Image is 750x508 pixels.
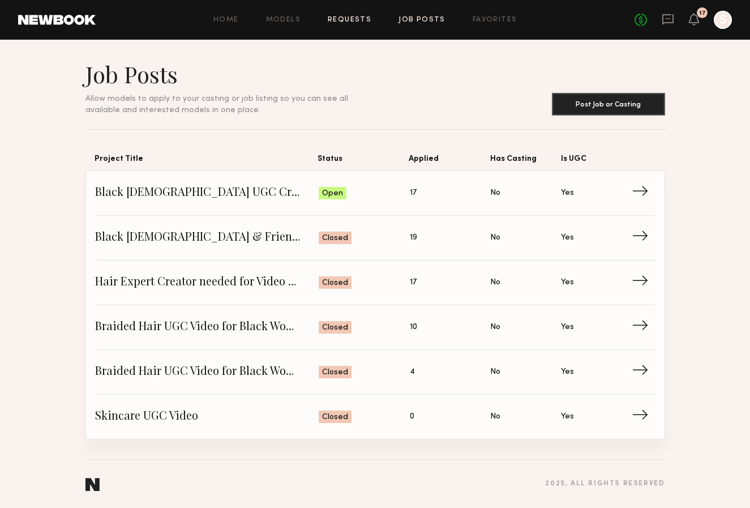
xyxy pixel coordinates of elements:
[95,216,655,261] a: Black [DEMOGRAPHIC_DATA] & Friend for UGC Lifestyle VideoClosed19NoYes→
[410,321,417,334] span: 10
[95,152,318,170] span: Project Title
[95,364,319,381] span: Braided Hair UGC Video for Black Women
[632,364,655,381] span: →
[410,366,415,378] span: 4
[95,185,319,202] span: Black [DEMOGRAPHIC_DATA] UGC Creator - Hair Extensions Expert
[322,233,348,244] span: Closed
[398,16,445,24] a: Job Posts
[490,152,562,170] span: Has Casting
[490,366,500,378] span: No
[95,319,319,336] span: Braided Hair UGC Video for Black Women
[322,367,348,378] span: Closed
[95,395,655,439] a: Skincare UGC VideoClosed0NoYes→
[632,408,655,425] span: →
[85,95,348,114] span: Allow models to apply to your casting or job listing so you can see all available and interested ...
[85,60,375,88] h1: Job Posts
[561,187,574,199] span: Yes
[490,187,500,199] span: No
[410,187,417,199] span: 17
[322,278,348,289] span: Closed
[409,152,490,170] span: Applied
[95,274,319,291] span: Hair Expert Creator needed for Video Shoot
[632,274,655,291] span: →
[552,93,665,116] button: Post Job or Casting
[328,16,371,24] a: Requests
[95,229,319,246] span: Black [DEMOGRAPHIC_DATA] & Friend for UGC Lifestyle Video
[322,188,343,199] span: Open
[632,319,655,336] span: →
[95,261,655,305] a: Hair Expert Creator needed for Video ShootClosed17NoYes→
[561,232,574,244] span: Yes
[699,10,706,16] div: 17
[213,16,239,24] a: Home
[95,408,319,425] span: Skincare UGC Video
[714,11,732,29] a: S
[490,321,500,334] span: No
[561,152,632,170] span: Is UGC
[490,411,500,423] span: No
[322,322,348,334] span: Closed
[561,321,574,334] span: Yes
[318,152,409,170] span: Status
[561,366,574,378] span: Yes
[632,229,655,246] span: →
[473,16,517,24] a: Favorites
[561,276,574,289] span: Yes
[545,480,665,488] div: 2025 , all rights reserved
[410,411,414,423] span: 0
[490,232,500,244] span: No
[490,276,500,289] span: No
[632,185,655,202] span: →
[410,276,417,289] span: 17
[266,16,301,24] a: Models
[95,171,655,216] a: Black [DEMOGRAPHIC_DATA] UGC Creator - Hair Extensions ExpertOpen17NoYes→
[410,232,417,244] span: 19
[95,350,655,395] a: Braided Hair UGC Video for Black WomenClosed4NoYes→
[561,411,574,423] span: Yes
[322,412,348,423] span: Closed
[95,305,655,350] a: Braided Hair UGC Video for Black WomenClosed10NoYes→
